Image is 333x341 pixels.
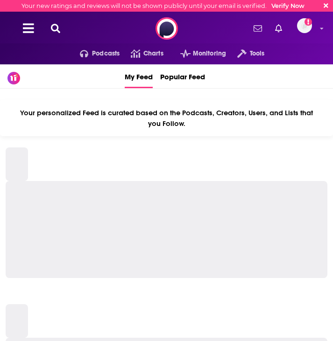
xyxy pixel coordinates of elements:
[125,66,153,87] span: My Feed
[297,18,312,33] span: Logged in as charlottestone
[193,47,226,60] span: Monitoring
[271,21,286,36] a: Show notifications dropdown
[143,47,163,60] span: Charts
[156,17,178,40] img: Podchaser - Follow, Share and Rate Podcasts
[250,21,266,36] a: Show notifications dropdown
[21,2,305,9] div: Your new ratings and reviews will not be shown publicly until your email is verified.
[169,46,226,61] button: open menu
[297,18,312,33] img: User Profile
[92,47,120,60] span: Podcasts
[160,66,205,87] span: Popular Feed
[250,47,265,60] span: Tools
[271,2,305,9] a: Verify Now
[120,46,163,61] a: Charts
[226,46,264,61] button: open menu
[297,18,318,39] a: Logged in as charlottestone
[125,64,153,88] a: My Feed
[69,46,120,61] button: open menu
[305,18,312,26] svg: Email not verified
[160,64,205,88] a: Popular Feed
